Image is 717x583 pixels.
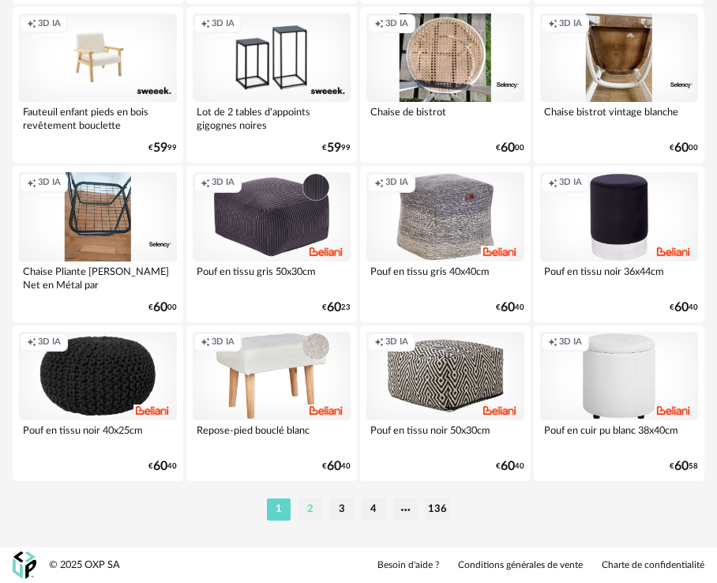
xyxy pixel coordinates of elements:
span: 60 [327,303,341,313]
span: 3D IA [212,337,235,348]
li: 3 [330,498,354,521]
div: € 00 [496,143,524,153]
span: 60 [674,461,689,472]
div: € 40 [148,461,177,472]
a: Conditions générales de vente [458,559,583,572]
span: Creation icon [201,177,210,189]
span: 3D IA [559,18,582,30]
div: € 58 [670,461,698,472]
a: Creation icon 3D IA Chaise Pliante [PERSON_NAME] Net en Métal par [PERSON_NAME]... €6000 [13,166,183,322]
a: Creation icon 3D IA Chaise de bistrot €6000 [360,7,531,164]
div: Pouf en tissu noir 36x44cm [540,261,698,293]
div: Pouf en tissu gris 50x30cm [193,261,351,293]
div: Chaise Pliante [PERSON_NAME] Net en Métal par [PERSON_NAME]... [19,261,177,293]
a: Creation icon 3D IA Pouf en tissu noir 36x44cm €6040 [534,166,704,322]
div: Pouf en tissu noir 50x30cm [366,420,524,452]
span: 60 [153,461,167,472]
span: Creation icon [374,18,384,30]
a: Creation icon 3D IA Pouf en tissu gris 50x30cm €6023 [186,166,357,322]
span: 3D IA [38,177,61,189]
a: Creation icon 3D IA Lot de 2 tables d'appoints gigognes noires €5999 [186,7,357,164]
a: Creation icon 3D IA Repose-pied bouclé blanc €6040 [186,325,357,482]
div: € 40 [322,461,351,472]
div: € 00 [670,143,698,153]
div: Pouf en tissu noir 40x25cm [19,420,177,452]
div: € 23 [322,303,351,313]
span: 60 [327,461,341,472]
a: Creation icon 3D IA Pouf en cuir pu blanc 38x40cm €6058 [534,325,704,482]
span: 3D IA [559,177,582,189]
a: Besoin d'aide ? [377,559,439,572]
div: Chaise de bistrot [366,102,524,134]
span: Creation icon [27,177,36,189]
a: Charte de confidentialité [602,559,704,572]
img: OXP [13,551,36,579]
li: 1 [267,498,291,521]
span: Creation icon [374,177,384,189]
div: € 99 [322,143,351,153]
div: © 2025 OXP SA [49,559,120,572]
span: Creation icon [374,337,384,348]
span: 3D IA [212,18,235,30]
div: € 99 [148,143,177,153]
li: 2 [298,498,322,521]
span: 60 [501,461,515,472]
span: 3D IA [385,177,408,189]
span: 3D IA [38,337,61,348]
div: € 40 [670,303,698,313]
a: Creation icon 3D IA Pouf en tissu noir 40x25cm €6040 [13,325,183,482]
div: Repose-pied bouclé blanc [193,420,351,452]
span: Creation icon [548,337,557,348]
span: 3D IA [212,177,235,189]
div: Pouf en tissu gris 40x40cm [366,261,524,293]
a: Creation icon 3D IA Pouf en tissu gris 40x40cm €6040 [360,166,531,322]
span: 3D IA [385,18,408,30]
span: 59 [153,143,167,153]
li: 4 [362,498,385,521]
div: € 40 [496,303,524,313]
span: 60 [153,303,167,313]
span: 60 [501,303,515,313]
a: Creation icon 3D IA Fauteuil enfant pieds en bois revêtement bouclette €5999 [13,7,183,164]
span: Creation icon [548,18,557,30]
div: Chaise bistrot vintage blanche [540,102,698,134]
span: Creation icon [27,18,36,30]
span: 60 [674,143,689,153]
span: Creation icon [201,337,210,348]
span: 3D IA [559,337,582,348]
div: Pouf en cuir pu blanc 38x40cm [540,420,698,452]
div: € 00 [148,303,177,313]
span: Creation icon [27,337,36,348]
span: Creation icon [201,18,210,30]
li: 136 [425,498,450,521]
div: € 40 [496,461,524,472]
div: Fauteuil enfant pieds en bois revêtement bouclette [19,102,177,134]
a: Creation icon 3D IA Pouf en tissu noir 50x30cm €6040 [360,325,531,482]
span: 60 [501,143,515,153]
span: Creation icon [548,177,557,189]
span: 3D IA [385,337,408,348]
a: Creation icon 3D IA Chaise bistrot vintage blanche €6000 [534,7,704,164]
span: 59 [327,143,341,153]
div: Lot de 2 tables d'appoints gigognes noires [193,102,351,134]
span: 60 [674,303,689,313]
span: 3D IA [38,18,61,30]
